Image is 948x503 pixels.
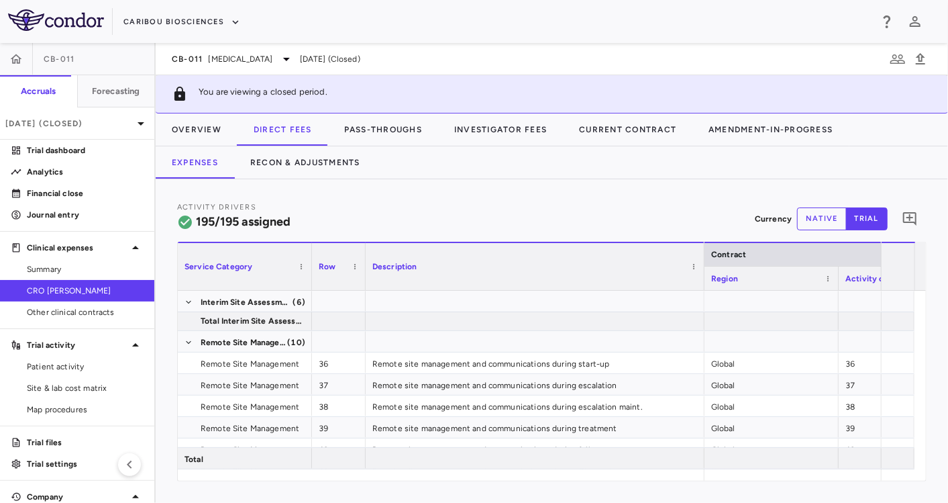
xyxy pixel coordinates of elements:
span: Remote Site Management [201,418,299,439]
span: [MEDICAL_DATA] [209,53,273,65]
button: Caribou Biosciences [123,11,240,33]
div: Remote site management and communications during escalation [366,374,704,395]
span: Total [185,449,203,470]
button: Investigator Fees [438,113,563,146]
div: Global [704,417,839,438]
div: Global [704,374,839,395]
span: Remote Site Management [201,375,299,396]
span: Map procedures [27,404,144,416]
div: 37 [312,374,366,395]
span: Activity code [845,274,898,283]
span: CB-011 [44,54,75,64]
img: logo-full-BYUhSk78.svg [8,9,104,31]
div: Remote site management and communications during start-up [366,353,704,373]
div: 38 [312,396,366,416]
p: Journal entry [27,209,144,221]
span: Remote Site Management [201,332,286,353]
div: Remote site management and communications during follow-up [366,439,704,459]
h6: Forecasting [92,85,140,97]
button: trial [846,208,888,230]
svg: Add comment [902,211,918,227]
p: [DATE] (Closed) [5,118,133,130]
button: Amendment-In-Progress [692,113,849,146]
p: Trial activity [27,339,127,351]
div: Remote site management and communications during treatment [366,417,704,438]
div: 40 [312,439,366,459]
p: Clinical expenses [27,242,127,254]
p: Company [27,491,127,503]
p: Currency [755,213,792,225]
div: Global [704,396,839,416]
span: (6) [293,291,305,313]
p: Financial close [27,187,144,199]
span: Region [711,274,738,283]
span: Description [372,262,417,271]
button: Pass-Throughs [328,113,438,146]
span: CB-011 [172,54,203,64]
div: Global [704,439,839,459]
button: Add comment [898,208,921,230]
p: Analytics [27,166,144,178]
p: Trial settings [27,458,144,470]
span: Service Category [185,262,252,271]
span: Total Interim Site Assessments and Clinical Data Review [201,310,304,332]
span: Other clinical contracts [27,306,144,318]
p: You are viewing a closed period. [199,86,327,102]
button: Recon & Adjustments [234,146,376,179]
button: Expenses [156,146,234,179]
span: Remote Site Management [201,439,299,461]
span: CRO [PERSON_NAME] [27,285,144,297]
h6: 195/195 assigned [196,213,291,231]
div: 39 [312,417,366,438]
span: Interim Site Assessments and Clinical Data Review [201,291,292,313]
span: Remote Site Management [201,353,299,375]
p: Trial files [27,437,144,449]
button: Overview [156,113,238,146]
span: Remote Site Management [201,396,299,418]
p: Trial dashboard [27,144,144,156]
div: 36 [312,353,366,373]
span: Patient activity [27,361,144,373]
span: Contract [711,250,746,259]
button: Direct Fees [238,113,328,146]
span: Activity Drivers [177,203,256,212]
span: (10) [287,332,305,353]
div: Global [704,353,839,373]
h6: Accruals [21,85,56,97]
span: Row [319,262,335,271]
button: Current Contract [563,113,692,146]
button: native [797,208,847,230]
div: Remote site management and communications during escalation maint. [366,396,704,416]
span: Summary [27,263,144,275]
span: Site & lab cost matrix [27,382,144,394]
span: [DATE] (Closed) [300,53,360,65]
